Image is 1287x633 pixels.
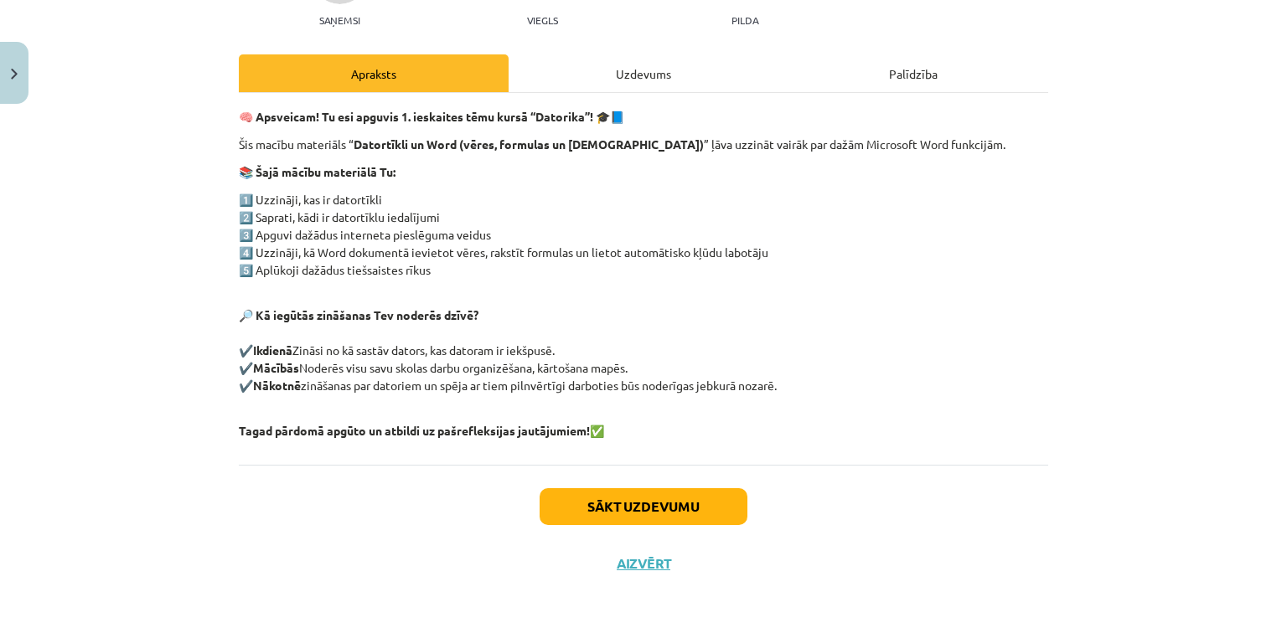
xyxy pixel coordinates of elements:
[239,191,1048,279] p: 1️⃣ Uzzināji, kas ir datortīkli 2️⃣ Saprati, kādi ir datortīklu iedalījumi 3️⃣ Apguvi dažādus int...
[540,488,747,525] button: Sākt uzdevumu
[239,307,478,322] strong: 🔎 Kā iegūtās zināšanas Tev noderēs dzīvē?
[239,423,590,438] strong: Tagad pārdomā apgūto un atbildi uz pašrefleksijas jautājumiem!
[527,14,558,26] p: Viegls
[239,289,1048,412] p: ✔️ Zināsi no kā sastāv dators, kas datoram ir iekšpusē. ✔️ Noderēs visu savu skolas darbu organiz...
[239,109,624,124] strong: 🧠 Apsveicam! Tu esi apguvis 1. ieskaites tēmu kursā “Datorika”! 🎓📘
[253,378,301,393] strong: Nākotnē
[239,422,1048,440] p: ✅
[11,69,18,80] img: icon-close-lesson-0947bae3869378f0d4975bcd49f059093ad1ed9edebbc8119c70593378902aed.svg
[731,14,758,26] p: pilda
[313,14,367,26] p: Saņemsi
[239,54,509,92] div: Apraksts
[253,360,299,375] strong: Mācībās
[509,54,778,92] div: Uzdevums
[354,136,704,152] b: Datortīkli un Word (vēres, formulas un [DEMOGRAPHIC_DATA])
[239,164,395,179] strong: 📚 Šajā mācību materiālā Tu:
[239,136,1048,153] p: Šis macību materiāls “ ” ļāva uzzināt vairāk par dažām Microsoft Word funkcijām.
[253,342,292,358] strong: Ikdienā
[778,54,1048,92] div: Palīdzība
[612,555,675,572] button: Aizvērt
